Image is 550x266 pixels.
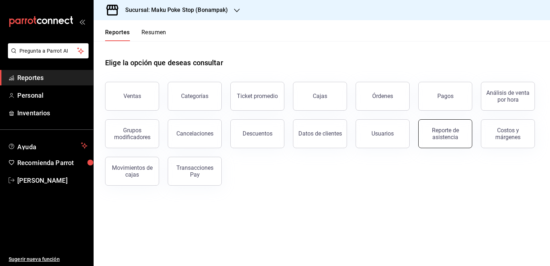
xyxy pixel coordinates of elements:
button: Grupos modificadores [105,119,159,148]
span: Recomienda Parrot [17,158,87,168]
button: Ventas [105,82,159,111]
div: Movimientos de cajas [110,164,154,178]
button: Reporte de asistencia [418,119,472,148]
div: Descuentos [243,130,272,137]
button: Pagos [418,82,472,111]
span: [PERSON_NAME] [17,176,87,185]
span: Pregunta a Parrot AI [19,47,77,55]
div: Transacciones Pay [172,164,217,178]
h3: Sucursal: Maku Poke Stop (Bonampak) [120,6,228,14]
span: Ayuda [17,141,78,150]
button: Cancelaciones [168,119,222,148]
div: Cajas [313,92,328,101]
span: Personal [17,90,87,100]
span: Reportes [17,73,87,83]
button: Resumen [141,29,166,41]
button: open_drawer_menu [79,19,85,25]
div: Ventas [123,93,141,99]
span: Inventarios [17,108,87,118]
button: Datos de clientes [293,119,347,148]
button: Descuentos [230,119,284,148]
div: Categorías [181,93,208,99]
div: Grupos modificadores [110,127,154,141]
button: Análisis de venta por hora [481,82,535,111]
button: Ticket promedio [230,82,284,111]
a: Cajas [293,82,347,111]
a: Pregunta a Parrot AI [5,52,89,60]
div: Ticket promedio [237,93,278,99]
button: Órdenes [356,82,410,111]
span: Sugerir nueva función [9,256,87,263]
button: Categorías [168,82,222,111]
div: Reporte de asistencia [423,127,468,141]
div: navigation tabs [105,29,166,41]
h1: Elige la opción que deseas consultar [105,57,223,68]
div: Usuarios [371,130,394,137]
div: Datos de clientes [298,130,342,137]
div: Cancelaciones [176,130,213,137]
div: Pagos [437,93,454,99]
button: Reportes [105,29,130,41]
button: Pregunta a Parrot AI [8,43,89,58]
div: Análisis de venta por hora [486,89,530,103]
button: Usuarios [356,119,410,148]
button: Movimientos de cajas [105,157,159,186]
div: Órdenes [372,93,393,99]
button: Costos y márgenes [481,119,535,148]
button: Transacciones Pay [168,157,222,186]
div: Costos y márgenes [486,127,530,141]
